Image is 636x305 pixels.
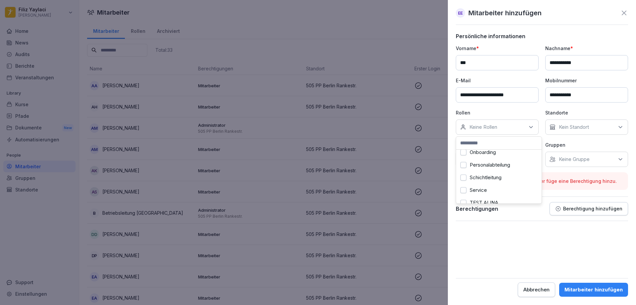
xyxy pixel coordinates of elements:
p: Berechtigung hinzufügen [563,206,622,211]
p: Gruppen [545,141,628,148]
p: Standorte [545,109,628,116]
label: TEST ALINA [470,200,498,206]
div: EE [456,8,465,18]
div: Abbrechen [523,286,550,293]
p: Persönliche informationen [456,33,628,39]
p: Bitte wähle einen Standort aus oder füge eine Berechtigung hinzu. [461,178,623,185]
label: Schichtleitung [470,175,502,181]
p: Keine Rollen [469,124,497,130]
label: Onboarding [470,149,496,155]
label: Personalabteilung [470,162,510,168]
p: Keine Gruppe [559,156,590,163]
p: E-Mail [456,77,539,84]
button: Mitarbeiter hinzufügen [559,283,628,297]
p: Kein Standort [559,124,589,130]
p: Mitarbeiter hinzufügen [468,8,542,18]
p: Berechtigungen [456,205,498,212]
div: Mitarbeiter hinzufügen [564,286,623,293]
p: Nachname [545,45,628,52]
p: Mobilnummer [545,77,628,84]
label: Service [470,187,487,193]
p: Rollen [456,109,539,116]
p: Vorname [456,45,539,52]
button: Berechtigung hinzufügen [550,202,628,215]
button: Abbrechen [518,282,555,297]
